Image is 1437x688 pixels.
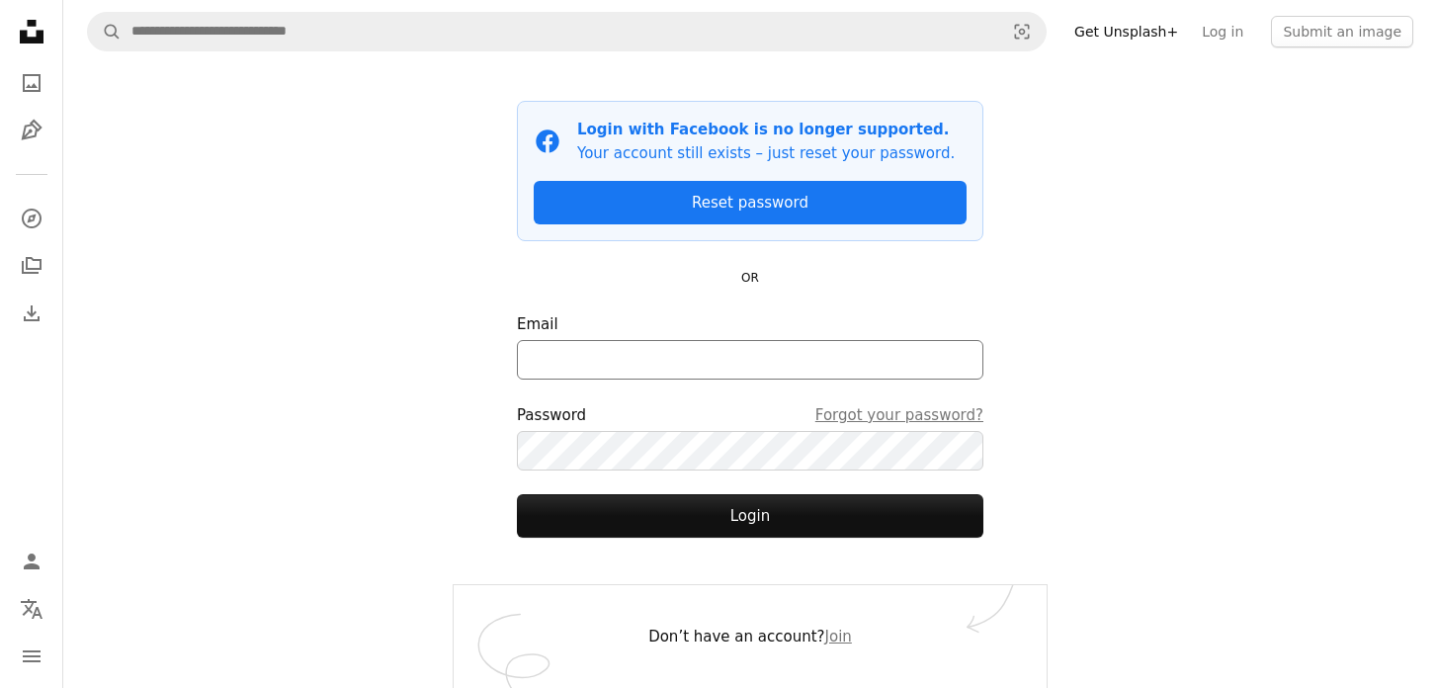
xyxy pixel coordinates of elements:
[1062,16,1190,47] a: Get Unsplash+
[517,431,983,471] input: PasswordForgot your password?
[517,494,983,538] button: Login
[517,312,983,380] label: Email
[12,12,51,55] a: Home — Unsplash
[577,118,955,141] p: Login with Facebook is no longer supported.
[517,403,983,427] div: Password
[534,181,967,224] a: Reset password
[88,13,122,50] button: Search Unsplash
[998,13,1046,50] button: Visual search
[12,111,51,150] a: Illustrations
[454,585,1047,688] div: Don’t have an account?
[577,141,955,165] p: Your account still exists – just reset your password.
[825,628,852,645] a: Join
[12,294,51,333] a: Download History
[12,246,51,286] a: Collections
[12,199,51,238] a: Explore
[12,589,51,629] button: Language
[87,12,1047,51] form: Find visuals sitewide
[12,542,51,581] a: Log in / Sign up
[815,403,983,427] a: Forgot your password?
[1190,16,1255,47] a: Log in
[517,340,983,380] input: Email
[741,271,759,285] small: OR
[1271,16,1413,47] button: Submit an image
[12,637,51,676] button: Menu
[12,63,51,103] a: Photos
